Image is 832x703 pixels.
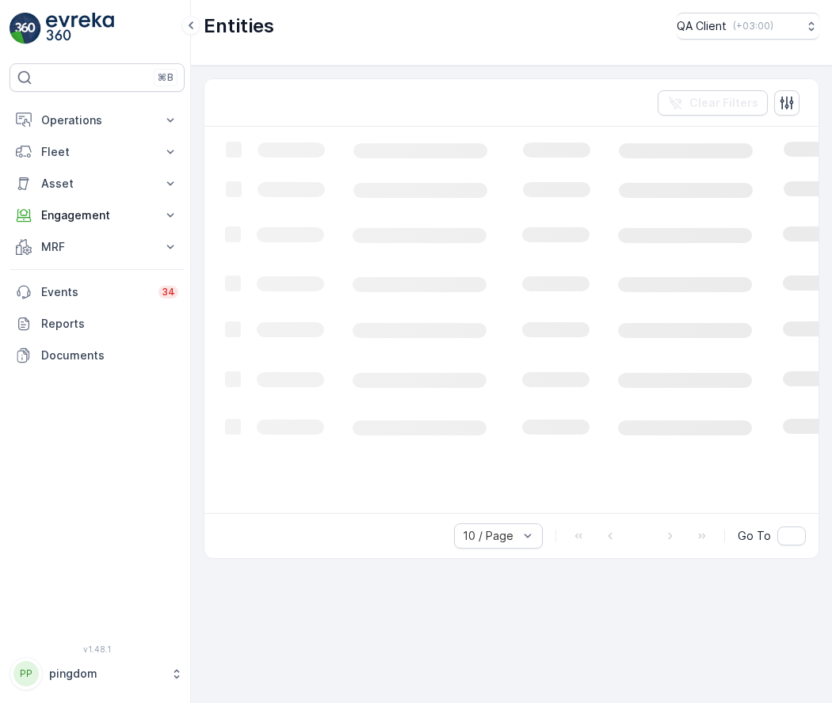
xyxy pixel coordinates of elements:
p: Operations [41,112,153,128]
p: Asset [41,176,153,192]
div: PP [13,661,39,686]
button: PPpingdom [10,657,185,690]
p: 34 [162,286,175,298]
button: Clear Filters [658,90,768,116]
p: Clear Filters [689,95,758,111]
button: Asset [10,168,185,199]
a: Events34 [10,276,185,308]
p: ⌘B [158,71,174,84]
p: QA Client [677,18,727,34]
span: v 1.48.1 [10,644,185,654]
p: Events [41,284,149,300]
p: Engagement [41,207,153,223]
p: MRF [41,239,153,255]
p: Fleet [41,144,153,160]
button: MRF [10,231,185,263]
button: Fleet [10,136,185,168]
p: Documents [41,348,178,363]
p: Reports [41,316,178,332]
a: Documents [10,340,185,371]
p: ( +03:00 ) [733,20,773,32]
p: pingdom [49,666,162,682]
img: logo [10,13,41,44]
button: Operations [10,104,185,136]
button: Engagement [10,199,185,231]
img: logo_light-DOdMpM7g.png [46,13,114,44]
a: Reports [10,308,185,340]
button: QA Client(+03:00) [677,13,819,40]
span: Go To [738,528,771,544]
p: Entities [204,13,274,39]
